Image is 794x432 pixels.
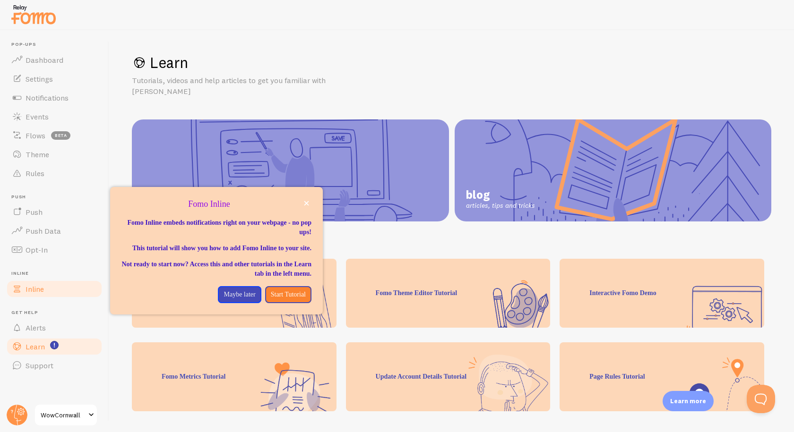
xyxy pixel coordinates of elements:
div: Fomo Theme Editor Tutorial [346,259,551,328]
span: Pop-ups [11,42,103,48]
a: Rules [6,164,103,183]
p: Fomo Inline embeds notifications right on your webpage - no pop ups! [121,218,311,237]
span: Alerts [26,323,46,332]
div: Update Account Details Tutorial [346,342,551,411]
h2: Tutorials [132,244,771,259]
p: Maybe later [224,290,255,299]
img: fomo-relay-logo-orange.svg [10,2,57,26]
a: Push Data [6,221,103,240]
div: Learn more [663,391,714,411]
span: Settings [26,74,53,84]
a: Settings [6,69,103,88]
a: Theme [6,145,103,164]
a: Push [6,203,103,221]
p: Fomo Inline [121,198,311,211]
span: Theme [26,150,49,159]
span: Rules [26,169,44,178]
span: Push [26,207,43,217]
div: Page Rules Tutorial [560,342,764,411]
p: Tutorials, videos and help articles to get you familiar with [PERSON_NAME] [132,75,359,97]
span: Inline [11,271,103,277]
div: Interactive Fomo Demo [560,259,764,328]
p: Learn more [670,397,706,406]
span: Support [26,361,53,370]
span: Learn [26,342,45,351]
span: Dashboard [26,55,63,65]
a: Events [6,107,103,126]
span: Notifications [26,93,69,102]
a: Alerts [6,318,103,337]
span: articles, tips and tricks [466,202,535,210]
p: This tutorial will show you how to add Fomo Inline to your site. [121,244,311,253]
a: Notifications [6,88,103,107]
span: Events [26,112,49,121]
a: Learn [6,337,103,356]
button: close, [302,198,311,208]
span: Flows [26,131,45,140]
a: Inline [6,280,103,298]
div: Fomo Inline [110,187,323,314]
span: Push Data [26,226,61,236]
a: Dashboard [6,51,103,69]
p: Not ready to start now? Access this and other tutorials in the Learn tab in the left menu. [121,260,311,279]
span: beta [51,131,70,140]
a: WowCornwall [34,404,98,426]
h1: Learn [132,53,771,72]
a: Flows beta [6,126,103,145]
svg: <p>Watch New Feature Tutorials!</p> [50,341,59,349]
span: Inline [26,284,44,294]
p: Start Tutorial [271,290,306,299]
a: Support [6,356,103,375]
span: WowCornwall [41,409,86,421]
span: Opt-In [26,245,48,254]
div: Fomo Metrics Tutorial [132,342,337,411]
a: Opt-In [6,240,103,259]
span: Get Help [11,310,103,316]
button: Maybe later [218,286,261,303]
iframe: Help Scout Beacon - Open [747,385,775,413]
span: blog [466,187,535,202]
a: help guide setup and introduction to features [132,119,449,221]
a: blog articles, tips and tricks [455,119,772,221]
span: Push [11,194,103,200]
button: Start Tutorial [265,286,311,303]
